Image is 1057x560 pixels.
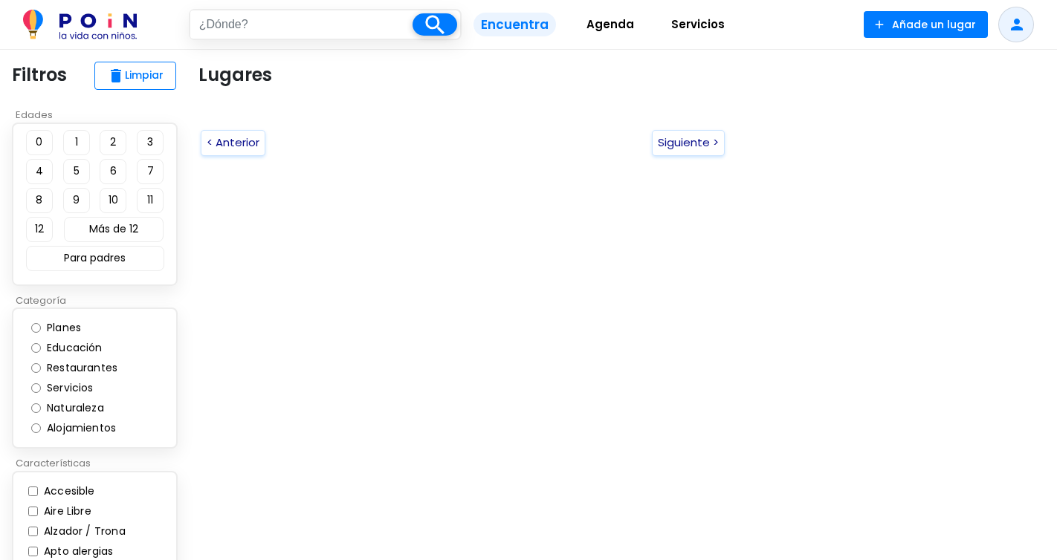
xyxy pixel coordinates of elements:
input: ¿Dónde? [190,10,413,39]
button: deleteLimpiar [94,62,176,90]
button: 10 [100,188,126,213]
button: 9 [63,188,90,213]
label: Servicios [43,380,109,396]
span: Agenda [580,13,641,36]
label: Accesible [40,484,95,499]
button: 2 [100,130,126,155]
a: Servicios [653,7,743,43]
button: Para padres [26,246,164,271]
button: Más de 12 [64,217,164,242]
button: 8 [26,188,53,213]
a: Agenda [568,7,653,43]
label: Aire Libre [40,504,91,519]
p: Filtros [12,62,67,88]
label: Apto alergias [40,544,113,559]
span: Encuentra [473,13,556,37]
label: Planes [43,320,96,336]
button: 4 [26,159,53,184]
button: 11 [137,188,164,213]
button: 3 [137,130,164,155]
button: 5 [63,159,90,184]
button: Añade un lugar [864,11,988,38]
label: Alojamientos [43,420,131,436]
label: Alzador / Trona [40,524,126,539]
button: 12 [26,217,53,242]
p: Características [12,456,187,471]
img: POiN [23,10,137,39]
span: delete [107,67,125,85]
button: Siguiente > [652,130,725,156]
p: Categoría [12,293,187,308]
button: 1 [63,130,90,155]
label: Naturaleza [43,400,119,416]
i: search [421,12,447,38]
a: Encuentra [462,7,568,43]
button: 0 [26,130,53,155]
span: Servicios [665,13,731,36]
button: 7 [137,159,164,184]
button: 6 [100,159,126,184]
label: Educación [43,340,117,356]
p: Lugares [198,62,272,88]
button: < Anterior [201,130,265,156]
p: Edades [12,108,187,123]
label: Restaurantes [43,360,132,376]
